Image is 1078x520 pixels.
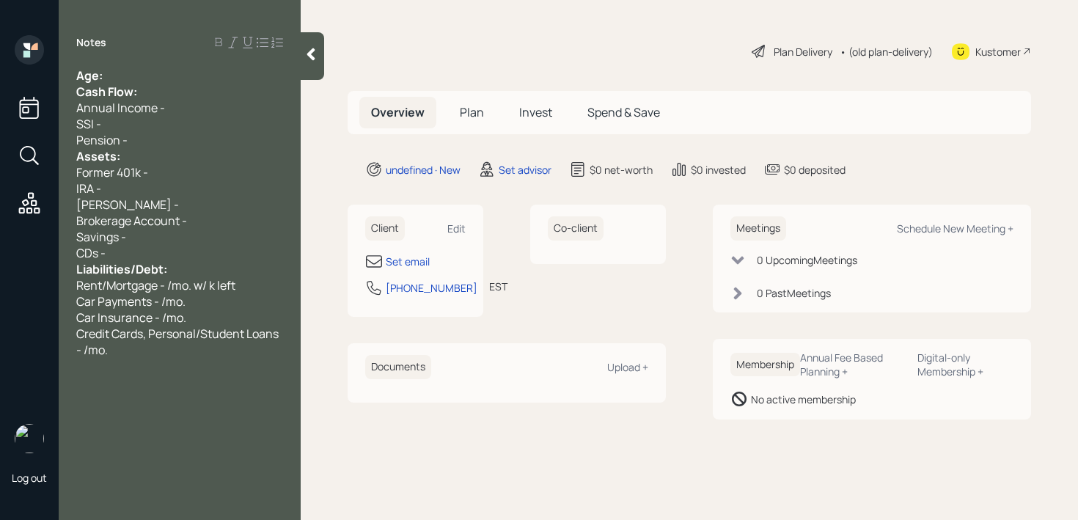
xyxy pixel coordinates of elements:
span: IRA - [76,180,101,197]
span: Savings - [76,229,126,245]
span: Invest [519,104,552,120]
div: $0 deposited [784,162,846,177]
div: Upload + [607,360,648,374]
span: [PERSON_NAME] - [76,197,179,213]
div: Plan Delivery [774,44,832,59]
span: Overview [371,104,425,120]
span: SSI - [76,116,101,132]
span: Pension - [76,132,128,148]
span: CDs - [76,245,106,261]
div: Annual Fee Based Planning + [800,351,906,378]
span: Car Payments - /mo. [76,293,186,310]
img: retirable_logo.png [15,424,44,453]
h6: Client [365,216,405,241]
h6: Meetings [730,216,786,241]
div: • (old plan-delivery) [840,44,933,59]
div: $0 invested [691,162,746,177]
div: Log out [12,471,47,485]
div: Digital-only Membership + [917,351,1013,378]
label: Notes [76,35,106,50]
span: Brokerage Account - [76,213,187,229]
div: Schedule New Meeting + [897,221,1013,235]
h6: Documents [365,355,431,379]
div: Kustomer [975,44,1021,59]
h6: Co-client [548,216,604,241]
span: Annual Income - [76,100,165,116]
span: Spend & Save [587,104,660,120]
div: 0 Past Meeting s [757,285,831,301]
div: No active membership [751,392,856,407]
div: undefined · New [386,162,461,177]
div: Set advisor [499,162,551,177]
div: EST [489,279,507,294]
div: 0 Upcoming Meeting s [757,252,857,268]
div: Set email [386,254,430,269]
span: Rent/Mortgage - /mo. w/ k left [76,277,235,293]
span: Age: [76,67,103,84]
span: Credit Cards, Personal/Student Loans - /mo. [76,326,281,358]
span: Former 401k - [76,164,148,180]
div: Edit [447,221,466,235]
span: Assets: [76,148,120,164]
div: [PHONE_NUMBER] [386,280,477,296]
div: $0 net-worth [590,162,653,177]
h6: Membership [730,353,800,377]
span: Cash Flow: [76,84,137,100]
span: Car Insurance - /mo. [76,310,186,326]
span: Plan [460,104,484,120]
span: Liabilities/Debt: [76,261,167,277]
